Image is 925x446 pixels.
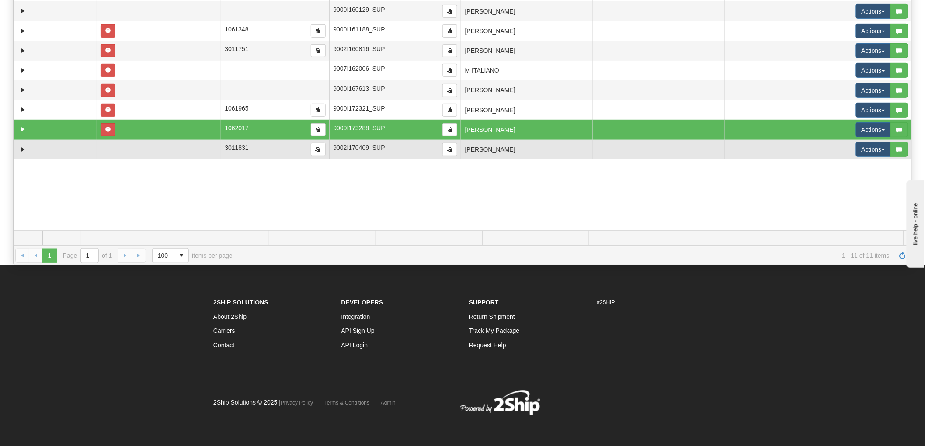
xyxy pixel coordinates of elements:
span: select [174,249,188,263]
button: Actions [856,4,891,19]
button: Copy to clipboard [311,143,326,156]
strong: Developers [341,299,383,306]
span: Page of 1 [63,248,112,263]
td: M ITALIANO [461,61,592,80]
td: [PERSON_NAME] [461,80,592,100]
button: Copy to clipboard [442,143,457,156]
a: Expand [17,6,28,17]
span: 1062017 [225,124,249,131]
span: 9002I170409_SUP [333,144,385,151]
td: [PERSON_NAME] [461,1,592,21]
strong: Support [469,299,499,306]
span: 3011831 [225,144,249,151]
span: 9002I160816_SUP [333,45,385,52]
button: Actions [856,122,891,137]
a: Carriers [213,327,235,334]
span: 9000I173288_SUP [333,124,385,131]
button: Actions [856,24,891,38]
a: Return Shipment [469,313,515,320]
a: Expand [17,85,28,96]
td: [PERSON_NAME] [461,21,592,41]
button: Copy to clipboard [442,5,457,18]
a: Expand [17,26,28,37]
span: 9007I162006_SUP [333,65,385,72]
button: Actions [856,63,891,78]
button: Copy to clipboard [442,24,457,38]
td: [PERSON_NAME] [461,140,592,159]
td: [PERSON_NAME] [461,120,592,139]
span: 9000I160129_SUP [333,6,385,13]
button: Copy to clipboard [442,64,457,77]
a: Expand [17,65,28,76]
span: 1 - 11 of 11 items [245,252,890,259]
a: Privacy Policy [281,400,313,406]
a: Expand [17,124,28,135]
a: Request Help [469,342,506,349]
a: Integration [341,313,370,320]
span: 9000I167613_SUP [333,85,385,92]
div: live help - online [7,7,81,14]
button: Actions [856,43,891,58]
button: Actions [856,83,891,98]
a: Expand [17,104,28,115]
span: 1061348 [225,26,249,33]
button: Copy to clipboard [442,84,457,97]
a: Track My Package [469,327,519,334]
a: About 2Ship [213,313,247,320]
iframe: chat widget [905,178,924,267]
span: items per page [152,248,233,263]
a: Terms & Conditions [324,400,369,406]
strong: 2Ship Solutions [213,299,268,306]
td: [PERSON_NAME] [461,41,592,61]
span: 2Ship Solutions © 2025 | [213,399,313,406]
button: Copy to clipboard [311,123,326,136]
td: [PERSON_NAME] [461,100,592,120]
button: Copy to clipboard [442,44,457,57]
span: 1061965 [225,105,249,112]
span: Page 1 [42,249,56,263]
a: Admin [381,400,396,406]
button: Copy to clipboard [311,44,326,57]
a: Refresh [896,249,910,263]
a: Expand [17,45,28,56]
button: Actions [856,142,891,157]
a: API Sign Up [341,327,375,334]
button: Copy to clipboard [442,123,457,136]
button: Copy to clipboard [311,104,326,117]
span: 9000I161188_SUP [333,26,385,33]
a: Contact [213,342,234,349]
span: 100 [158,251,169,260]
button: Actions [856,103,891,118]
h6: #2SHIP [597,300,712,305]
span: 9000I172321_SUP [333,105,385,112]
input: Page 1 [81,249,98,263]
span: Page sizes drop down [152,248,189,263]
a: API Login [341,342,368,349]
a: Expand [17,144,28,155]
button: Copy to clipboard [442,104,457,117]
span: 3011751 [225,45,249,52]
button: Copy to clipboard [311,24,326,38]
